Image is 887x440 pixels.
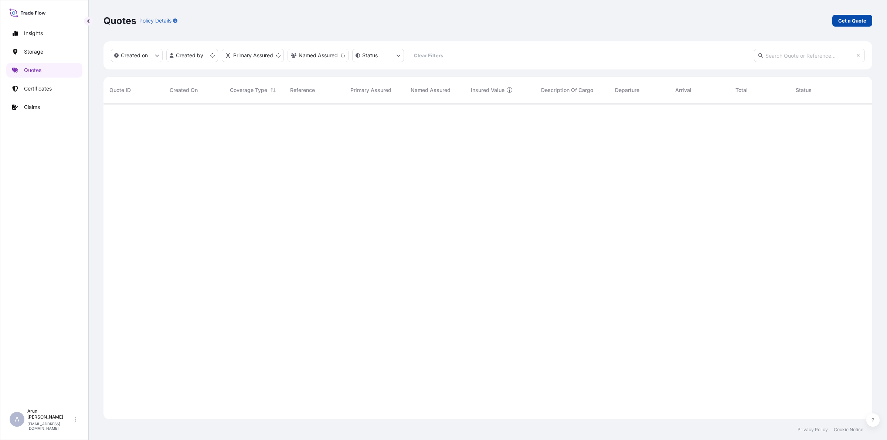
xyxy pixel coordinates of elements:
p: Created by [176,52,203,59]
p: Created on [121,52,148,59]
p: Get a Quote [838,17,866,24]
p: Arun [PERSON_NAME] [27,408,73,420]
p: Certificates [24,85,52,92]
button: createdOn Filter options [111,49,163,62]
span: Quote ID [109,86,131,94]
button: certificateStatus Filter options [352,49,404,62]
p: Quotes [103,15,136,27]
span: Status [796,86,812,94]
a: Privacy Policy [798,427,828,433]
span: Total [735,86,748,94]
p: [EMAIL_ADDRESS][DOMAIN_NAME] [27,422,73,430]
span: A [15,416,19,423]
span: Named Assured [411,86,451,94]
span: Insured Value [471,86,504,94]
a: Quotes [6,63,82,78]
p: Claims [24,103,40,111]
span: Departure [615,86,639,94]
p: Quotes [24,66,41,74]
p: Insights [24,30,43,37]
button: cargoOwner Filter options [288,49,349,62]
a: Certificates [6,81,82,96]
span: Created On [170,86,198,94]
p: Clear Filters [414,52,443,59]
button: distributor Filter options [222,49,284,62]
a: Cookie Notice [834,427,863,433]
span: Coverage Type [230,86,267,94]
a: Claims [6,100,82,115]
button: createdBy Filter options [166,49,218,62]
span: Description Of Cargo [541,86,593,94]
a: Get a Quote [832,15,872,27]
span: Reference [290,86,315,94]
input: Search Quote or Reference... [754,49,865,62]
a: Insights [6,26,82,41]
span: Arrival [675,86,691,94]
button: Sort [269,86,278,95]
p: Status [362,52,378,59]
span: Primary Assured [350,86,391,94]
p: Primary Assured [233,52,273,59]
p: Named Assured [299,52,338,59]
a: Storage [6,44,82,59]
p: Policy Details [139,17,171,24]
p: Storage [24,48,43,55]
button: Clear Filters [408,50,449,61]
